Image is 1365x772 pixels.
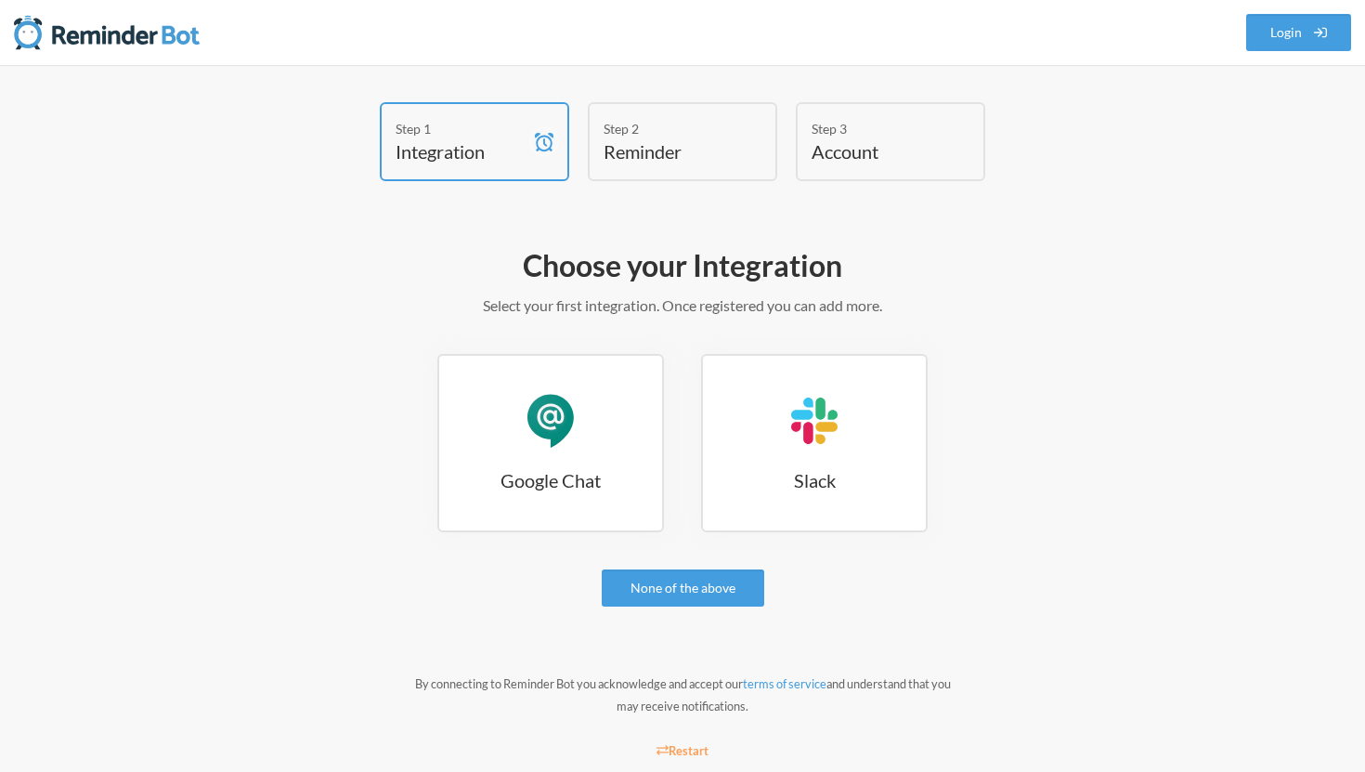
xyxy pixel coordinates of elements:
[656,743,708,758] small: Restart
[703,467,926,493] h3: Slack
[396,138,526,164] h4: Integration
[439,467,662,493] h3: Google Chat
[602,569,764,607] a: None of the above
[1246,14,1352,51] a: Login
[812,119,942,138] div: Step 3
[415,676,951,713] small: By connecting to Reminder Bot you acknowledge and accept our and understand that you may receive ...
[144,246,1221,285] h2: Choose your Integration
[604,138,734,164] h4: Reminder
[14,14,200,51] img: Reminder Bot
[743,676,826,691] a: terms of service
[396,119,526,138] div: Step 1
[144,294,1221,317] p: Select your first integration. Once registered you can add more.
[604,119,734,138] div: Step 2
[812,138,942,164] h4: Account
